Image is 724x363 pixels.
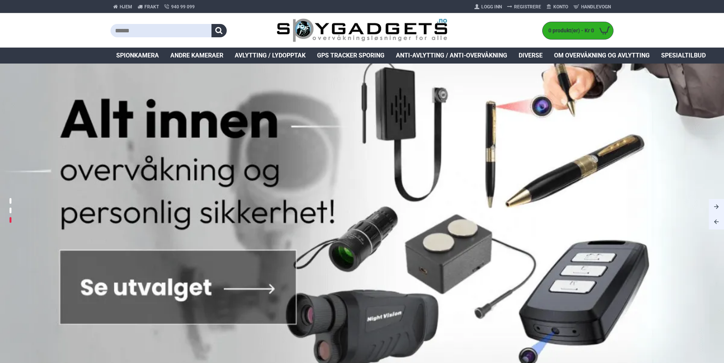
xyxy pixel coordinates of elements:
[505,1,544,13] a: Registrere
[229,48,311,64] a: Avlytting / Lydopptak
[116,51,159,60] span: Spionkamera
[472,1,505,13] a: Logg Inn
[513,48,548,64] a: Diverse
[554,51,650,60] span: Om overvåkning og avlytting
[120,3,132,10] span: Hjem
[170,51,223,60] span: Andre kameraer
[481,3,502,10] span: Logg Inn
[171,3,195,10] span: 940 99 099
[317,51,384,60] span: GPS Tracker Sporing
[311,48,390,64] a: GPS Tracker Sporing
[661,51,706,60] span: Spesialtilbud
[519,51,543,60] span: Diverse
[514,3,541,10] span: Registrere
[165,48,229,64] a: Andre kameraer
[111,48,165,64] a: Spionkamera
[581,3,611,10] span: Handlevogn
[548,48,655,64] a: Om overvåkning og avlytting
[396,51,507,60] span: Anti-avlytting / Anti-overvåkning
[235,51,306,60] span: Avlytting / Lydopptak
[543,27,596,35] span: 0 produkt(er) - Kr 0
[544,1,571,13] a: Konto
[553,3,568,10] span: Konto
[543,22,613,39] a: 0 produkt(er) - Kr 0
[390,48,513,64] a: Anti-avlytting / Anti-overvåkning
[277,18,448,43] img: SpyGadgets.no
[144,3,159,10] span: Frakt
[571,1,613,13] a: Handlevogn
[655,48,711,64] a: Spesialtilbud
